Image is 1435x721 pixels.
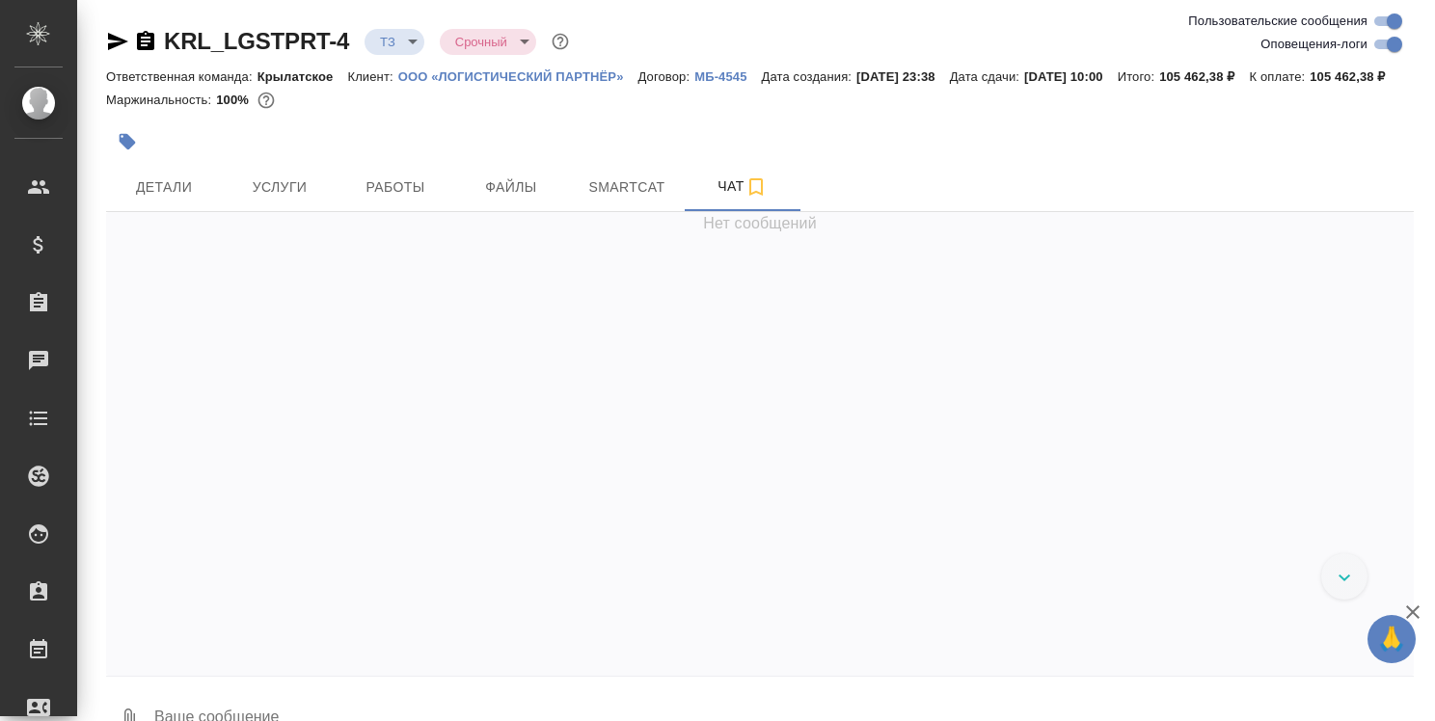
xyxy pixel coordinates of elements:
button: Скопировать ссылку [134,30,157,53]
span: 🙏 [1375,619,1408,659]
p: Маржинальность: [106,93,216,107]
button: Скопировать ссылку для ЯМессенджера [106,30,129,53]
a: ООО «ЛОГИСТИЧЕСКИЙ ПАРТНЁР» [398,67,638,84]
span: Услуги [233,175,326,200]
span: Нет сообщений [703,212,817,235]
div: ТЗ [365,29,424,55]
button: ТЗ [374,34,401,50]
span: Чат [696,174,789,199]
p: Итого: [1118,69,1159,84]
p: [DATE] 23:38 [856,69,950,84]
a: МБ-4545 [694,67,761,84]
p: К оплате: [1249,69,1310,84]
p: 105 462,38 ₽ [1159,69,1249,84]
p: Дата создания: [762,69,856,84]
span: Пользовательские сообщения [1188,12,1367,31]
svg: Подписаться [745,175,768,199]
div: ТЗ [440,29,536,55]
span: Работы [349,175,442,200]
p: Крылатское [257,69,348,84]
p: 100% [216,93,254,107]
button: 0.00 RUB; [254,88,279,113]
p: Договор: [638,69,695,84]
span: Оповещения-логи [1260,35,1367,54]
button: Срочный [449,34,513,50]
p: ООО «ЛОГИСТИЧЕСКИЙ ПАРТНЁР» [398,69,638,84]
button: Доп статусы указывают на важность/срочность заказа [548,29,573,54]
p: Ответственная команда: [106,69,257,84]
button: Добавить тэг [106,120,149,163]
p: Дата сдачи: [950,69,1024,84]
p: Клиент: [347,69,397,84]
span: Детали [118,175,210,200]
p: [DATE] 10:00 [1024,69,1118,84]
span: Файлы [465,175,557,200]
p: 105 462,38 ₽ [1310,69,1399,84]
span: Smartcat [581,175,673,200]
p: МБ-4545 [694,69,761,84]
button: 🙏 [1367,615,1416,663]
a: KRL_LGSTPRT-4 [164,28,349,54]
